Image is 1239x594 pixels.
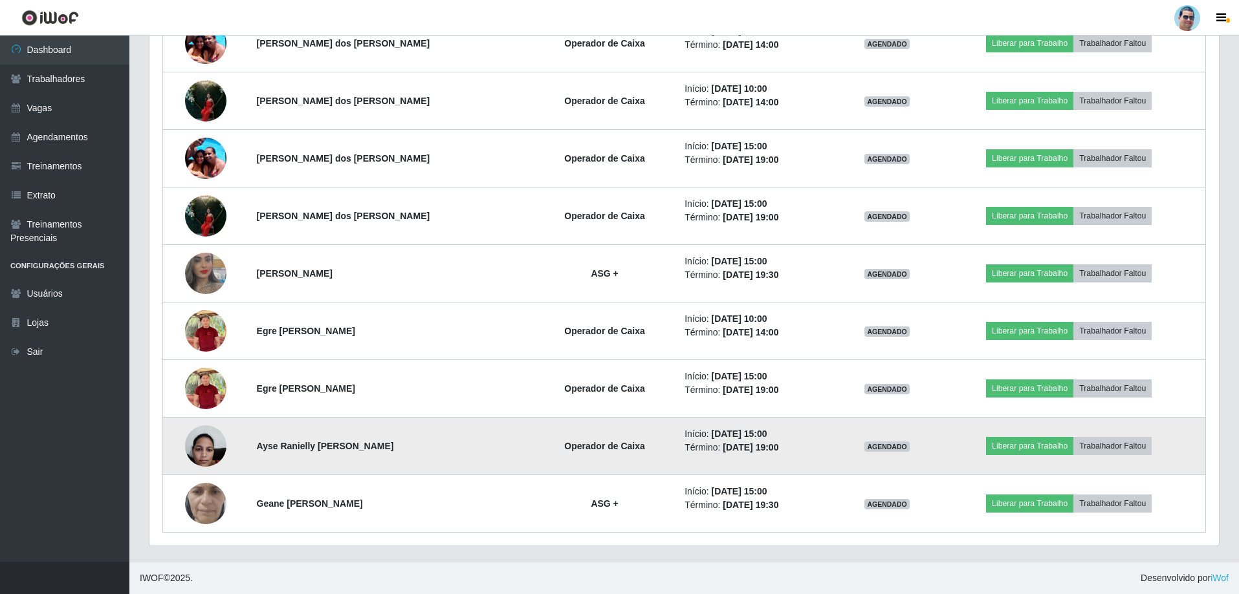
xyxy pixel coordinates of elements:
li: Término: [685,153,833,167]
strong: Operador de Caixa [564,326,645,336]
button: Trabalhador Faltou [1073,264,1152,282]
button: Liberar para Trabalho [986,149,1073,167]
time: [DATE] 14:00 [723,327,778,337]
strong: Operador de Caixa [564,153,645,164]
span: AGENDADO [864,154,910,164]
button: Trabalhador Faltou [1073,437,1152,455]
li: Término: [685,38,833,52]
strong: Operador de Caixa [564,441,645,451]
strong: [PERSON_NAME] dos [PERSON_NAME] [257,96,430,106]
strong: Egre [PERSON_NAME] [257,383,355,394]
li: Término: [685,211,833,224]
li: Início: [685,312,833,326]
strong: [PERSON_NAME] dos [PERSON_NAME] [257,38,430,48]
button: Liberar para Trabalho [986,494,1073,513]
img: 1653531676872.jpeg [185,237,226,310]
time: [DATE] 19:30 [723,270,778,280]
span: AGENDADO [864,384,910,394]
a: iWof [1211,573,1229,583]
span: AGENDADO [864,96,910,107]
strong: Operador de Caixa [564,383,645,394]
time: [DATE] 15:00 [711,256,767,266]
button: Liberar para Trabalho [986,322,1073,340]
span: AGENDADO [864,326,910,337]
li: Início: [685,370,833,383]
button: Liberar para Trabalho [986,207,1073,225]
time: [DATE] 19:00 [723,442,778,452]
time: [DATE] 15:00 [711,486,767,496]
strong: Operador de Caixa [564,211,645,221]
li: Início: [685,197,833,211]
li: Início: [685,82,833,96]
button: Liberar para Trabalho [986,379,1073,398]
time: [DATE] 19:00 [723,212,778,222]
li: Início: [685,140,833,153]
time: [DATE] 19:30 [723,500,778,510]
strong: [PERSON_NAME] dos [PERSON_NAME] [257,211,430,221]
time: [DATE] 15:00 [711,198,767,209]
img: 1757706107885.jpeg [185,16,226,70]
button: Trabalhador Faltou [1073,92,1152,110]
button: Trabalhador Faltou [1073,34,1152,52]
span: AGENDADO [864,269,910,279]
span: AGENDADO [864,441,910,452]
li: Início: [685,427,833,441]
img: 1757706107885.jpeg [185,131,226,186]
img: CoreUI Logo [21,10,79,26]
button: Trabalhador Faltou [1073,379,1152,398]
li: Início: [685,485,833,498]
button: Liberar para Trabalho [986,34,1073,52]
strong: [PERSON_NAME] [257,268,333,279]
li: Término: [685,383,833,397]
button: Trabalhador Faltou [1073,494,1152,513]
span: IWOF [140,573,164,583]
button: Trabalhador Faltou [1073,322,1152,340]
span: AGENDADO [864,499,910,509]
button: Liberar para Trabalho [986,264,1073,282]
li: Término: [685,441,833,454]
button: Liberar para Trabalho [986,92,1073,110]
button: Liberar para Trabalho [986,437,1073,455]
strong: Operador de Caixa [564,38,645,48]
img: 1751968749933.jpeg [185,73,226,128]
span: AGENDADO [864,211,910,222]
strong: Operador de Caixa [564,96,645,106]
span: AGENDADO [864,39,910,49]
img: 1753810030739.jpeg [185,458,226,549]
time: [DATE] 19:00 [723,154,778,165]
button: Trabalhador Faltou [1073,207,1152,225]
strong: Geane [PERSON_NAME] [257,498,363,509]
time: [DATE] 15:00 [711,371,767,381]
img: 1751968749933.jpeg [185,188,226,243]
strong: Ayse Ranielly [PERSON_NAME] [257,441,394,451]
time: [DATE] 14:00 [723,97,778,107]
strong: [PERSON_NAME] dos [PERSON_NAME] [257,153,430,164]
img: 1679663756397.jpeg [185,306,226,355]
li: Término: [685,326,833,339]
span: Desenvolvido por [1141,571,1229,585]
strong: ASG + [591,268,618,279]
img: 1712274228951.jpeg [185,418,226,473]
time: [DATE] 10:00 [711,313,767,324]
strong: ASG + [591,498,618,509]
time: [DATE] 14:00 [723,39,778,50]
button: Trabalhador Faltou [1073,149,1152,167]
li: Término: [685,268,833,282]
time: [DATE] 10:00 [711,83,767,94]
strong: Egre [PERSON_NAME] [257,326,355,336]
li: Início: [685,255,833,268]
img: 1679663756397.jpeg [185,364,226,413]
time: [DATE] 15:00 [711,141,767,151]
time: [DATE] 15:00 [711,429,767,439]
span: © 2025 . [140,571,193,585]
li: Término: [685,498,833,512]
time: [DATE] 19:00 [723,385,778,395]
li: Término: [685,96,833,109]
